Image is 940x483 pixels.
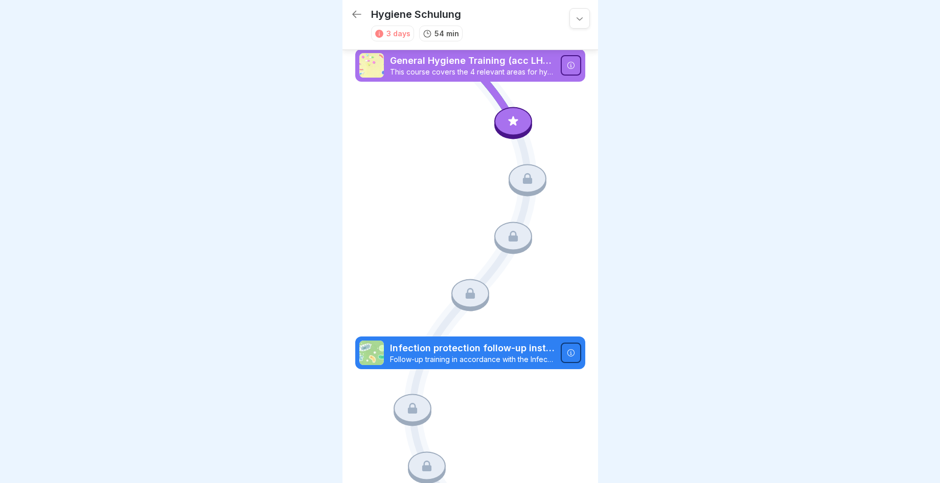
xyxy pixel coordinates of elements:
p: Infection protection follow-up instruction (according to §43 IfSG) [390,342,555,355]
img: tgff07aey9ahi6f4hltuk21p.png [359,341,384,365]
p: Hygiene Schulung [371,8,461,20]
div: 3 days [386,28,410,39]
p: This course covers the 4 relevant areas for hygiene in hospitality businesses. [390,67,555,77]
p: General Hygiene Training (acc LHMV §4) [390,54,555,67]
p: 54 min [434,28,459,39]
img: rd8noi9myd5hshrmayjayi2t.png [359,53,384,78]
p: Follow-up training in accordance with the Infection Protection Act §43 IfSG. This training is onl... [390,355,555,364]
